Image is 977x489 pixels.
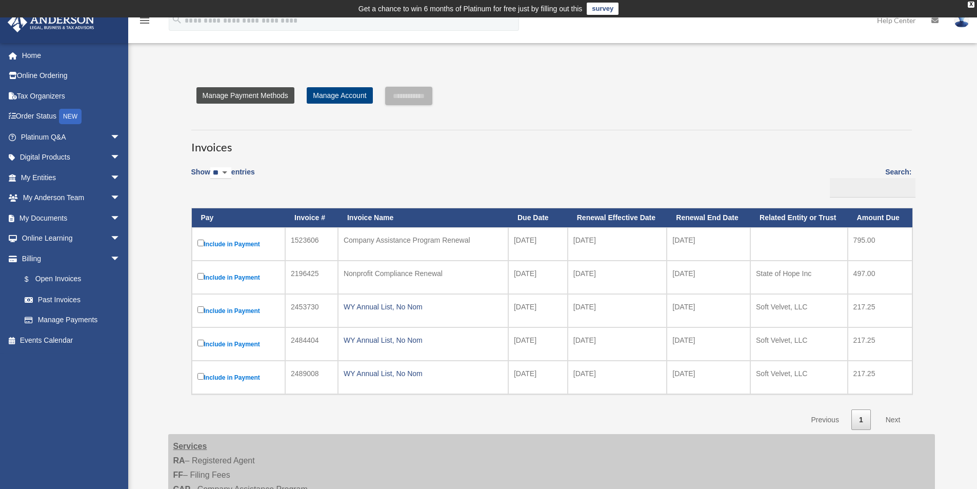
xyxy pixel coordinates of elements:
[197,338,280,350] label: Include in Payment
[14,310,131,330] a: Manage Payments
[344,333,503,347] div: WY Annual List, No Nom
[197,273,204,280] input: Include in Payment
[568,208,667,227] th: Renewal Effective Date: activate to sort column ascending
[667,227,750,261] td: [DATE]
[568,361,667,394] td: [DATE]
[848,227,912,261] td: 795.00
[7,188,136,208] a: My Anderson Teamarrow_drop_down
[197,238,280,250] label: Include in Payment
[508,327,568,361] td: [DATE]
[508,361,568,394] td: [DATE]
[344,366,503,381] div: WY Annual List, No Nom
[7,147,136,168] a: Digital Productsarrow_drop_down
[110,167,131,188] span: arrow_drop_down
[285,261,338,294] td: 2196425
[667,361,750,394] td: [DATE]
[7,330,136,350] a: Events Calendar
[7,248,131,269] a: Billingarrow_drop_down
[848,208,912,227] th: Amount Due: activate to sort column ascending
[830,178,915,198] input: Search:
[667,327,750,361] td: [DATE]
[568,261,667,294] td: [DATE]
[7,66,136,86] a: Online Ordering
[110,228,131,249] span: arrow_drop_down
[14,269,126,290] a: $Open Invoices
[826,166,912,198] label: Search:
[344,300,503,314] div: WY Annual List, No Nom
[848,361,912,394] td: 217.25
[508,227,568,261] td: [DATE]
[508,208,568,227] th: Due Date: activate to sort column ascending
[110,248,131,269] span: arrow_drop_down
[508,294,568,327] td: [DATE]
[191,130,912,155] h3: Invoices
[110,188,131,209] span: arrow_drop_down
[568,227,667,261] td: [DATE]
[508,261,568,294] td: [DATE]
[197,304,280,317] label: Include in Payment
[59,109,82,124] div: NEW
[196,87,294,104] a: Manage Payment Methods
[191,166,255,189] label: Show entries
[358,3,583,15] div: Get a chance to win 6 months of Platinum for free just by filling out this
[197,373,204,380] input: Include in Payment
[197,371,280,384] label: Include in Payment
[285,327,338,361] td: 2484404
[171,14,183,25] i: search
[750,294,848,327] td: Soft Velvet, LLC
[851,409,871,431] a: 1
[192,208,286,227] th: Pay: activate to sort column descending
[307,87,372,104] a: Manage Account
[568,294,667,327] td: [DATE]
[285,361,338,394] td: 2489008
[750,261,848,294] td: State of Hope Inc
[848,294,912,327] td: 217.25
[7,167,136,188] a: My Entitiesarrow_drop_down
[803,409,846,431] a: Previous
[7,45,136,66] a: Home
[7,208,136,228] a: My Documentsarrow_drop_down
[285,294,338,327] td: 2453730
[667,261,750,294] td: [DATE]
[173,471,184,479] strong: FF
[848,261,912,294] td: 497.00
[197,240,204,246] input: Include in Payment
[568,327,667,361] td: [DATE]
[667,208,750,227] th: Renewal End Date: activate to sort column ascending
[30,273,35,286] span: $
[110,147,131,168] span: arrow_drop_down
[7,228,136,249] a: Online Learningarrow_drop_down
[138,18,151,27] a: menu
[210,167,231,179] select: Showentries
[110,208,131,229] span: arrow_drop_down
[667,294,750,327] td: [DATE]
[344,266,503,281] div: Nonprofit Compliance Renewal
[878,409,908,431] a: Next
[138,14,151,27] i: menu
[14,289,131,310] a: Past Invoices
[750,327,848,361] td: Soft Velvet, LLC
[338,208,508,227] th: Invoice Name: activate to sort column ascending
[197,340,204,346] input: Include in Payment
[197,306,204,313] input: Include in Payment
[285,227,338,261] td: 1523606
[968,2,974,8] div: close
[7,86,136,106] a: Tax Organizers
[848,327,912,361] td: 217.25
[7,127,136,147] a: Platinum Q&Aarrow_drop_down
[7,106,136,127] a: Order StatusNEW
[173,442,207,451] strong: Services
[285,208,338,227] th: Invoice #: activate to sort column ascending
[954,13,969,28] img: User Pic
[197,271,280,284] label: Include in Payment
[173,456,185,465] strong: RA
[5,12,97,32] img: Anderson Advisors Platinum Portal
[110,127,131,148] span: arrow_drop_down
[750,361,848,394] td: Soft Velvet, LLC
[344,233,503,247] div: Company Assistance Program Renewal
[750,208,848,227] th: Related Entity or Trust: activate to sort column ascending
[587,3,619,15] a: survey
